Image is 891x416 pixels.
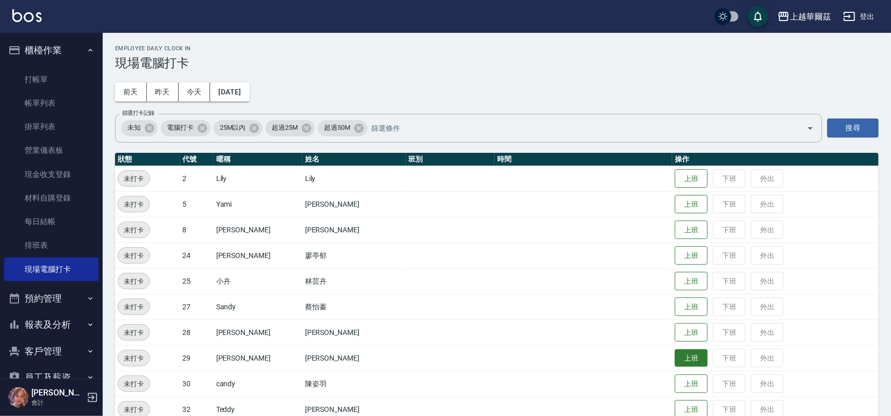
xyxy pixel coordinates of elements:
[827,118,879,137] button: 搜尋
[121,123,147,133] span: 未知
[802,120,819,136] button: Open
[214,320,302,345] td: [PERSON_NAME]
[161,120,211,136] div: 電腦打卡
[161,123,200,133] span: 電腦打卡
[118,327,149,338] span: 未打卡
[122,109,155,117] label: 篩選打卡記錄
[790,10,831,23] div: 上越華爾茲
[406,153,495,166] th: 班別
[302,294,406,320] td: 蔡怡蓁
[675,298,708,316] button: 上班
[4,68,99,91] a: 打帳單
[115,45,879,52] h2: Employee Daily Clock In
[4,257,99,281] a: 現場電腦打卡
[214,166,302,191] td: Lily
[302,166,406,191] td: Lily
[214,217,302,243] td: [PERSON_NAME]
[115,83,147,102] button: 前天
[4,338,99,365] button: 客戶管理
[180,191,214,217] td: 5
[672,153,879,166] th: 操作
[302,217,406,243] td: [PERSON_NAME]
[118,404,149,415] span: 未打卡
[180,166,214,191] td: 2
[369,119,789,137] input: 篩選條件
[214,123,252,133] span: 25M以內
[214,345,302,371] td: [PERSON_NAME]
[180,268,214,294] td: 25
[675,349,708,367] button: 上班
[8,387,29,408] img: Person
[118,302,149,312] span: 未打卡
[180,320,214,345] td: 28
[179,83,211,102] button: 今天
[4,364,99,391] button: 員工及薪資
[118,199,149,210] span: 未打卡
[118,353,149,364] span: 未打卡
[4,163,99,186] a: 現金收支登錄
[4,91,99,115] a: 帳單列表
[302,191,406,217] td: [PERSON_NAME]
[302,243,406,268] td: 廖亭郁
[12,9,42,22] img: Logo
[118,250,149,261] span: 未打卡
[180,345,214,371] td: 29
[302,153,406,166] th: 姓名
[4,285,99,312] button: 預約管理
[495,153,672,166] th: 時間
[4,37,99,64] button: 櫃檯作業
[31,388,84,398] h5: [PERSON_NAME]
[4,233,99,257] a: 排班表
[180,243,214,268] td: 24
[180,153,214,166] th: 代號
[302,371,406,397] td: 陳姿羽
[115,153,180,166] th: 狀態
[4,138,99,162] a: 營業儀表板
[121,120,158,136] div: 未知
[214,294,302,320] td: Sandy
[318,120,367,136] div: 超過50M
[302,320,406,345] td: [PERSON_NAME]
[214,120,263,136] div: 25M以內
[4,186,99,210] a: 材料自購登錄
[675,272,708,291] button: 上班
[214,191,302,217] td: Yami
[675,323,708,342] button: 上班
[147,83,179,102] button: 昨天
[4,210,99,233] a: 每日結帳
[266,123,304,133] span: 超過25M
[839,7,879,26] button: 登出
[4,115,99,138] a: 掛單列表
[318,123,356,133] span: 超過50M
[675,169,708,188] button: 上班
[118,379,149,389] span: 未打卡
[675,246,708,265] button: 上班
[675,374,708,393] button: 上班
[180,294,214,320] td: 27
[214,243,302,268] td: [PERSON_NAME]
[180,217,214,243] td: 8
[180,371,214,397] td: 30
[31,398,84,407] p: 會計
[675,221,708,240] button: 上班
[214,371,302,397] td: candy
[214,268,302,294] td: 小卉
[118,173,149,184] span: 未打卡
[675,195,708,214] button: 上班
[748,6,768,27] button: save
[118,225,149,235] span: 未打卡
[115,56,879,70] h3: 現場電腦打卡
[302,268,406,294] td: 林芸卉
[4,311,99,338] button: 報表及分析
[118,276,149,287] span: 未打卡
[302,345,406,371] td: [PERSON_NAME]
[266,120,315,136] div: 超過25M
[210,83,249,102] button: [DATE]
[214,153,302,166] th: 暱稱
[773,6,835,27] button: 上越華爾茲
